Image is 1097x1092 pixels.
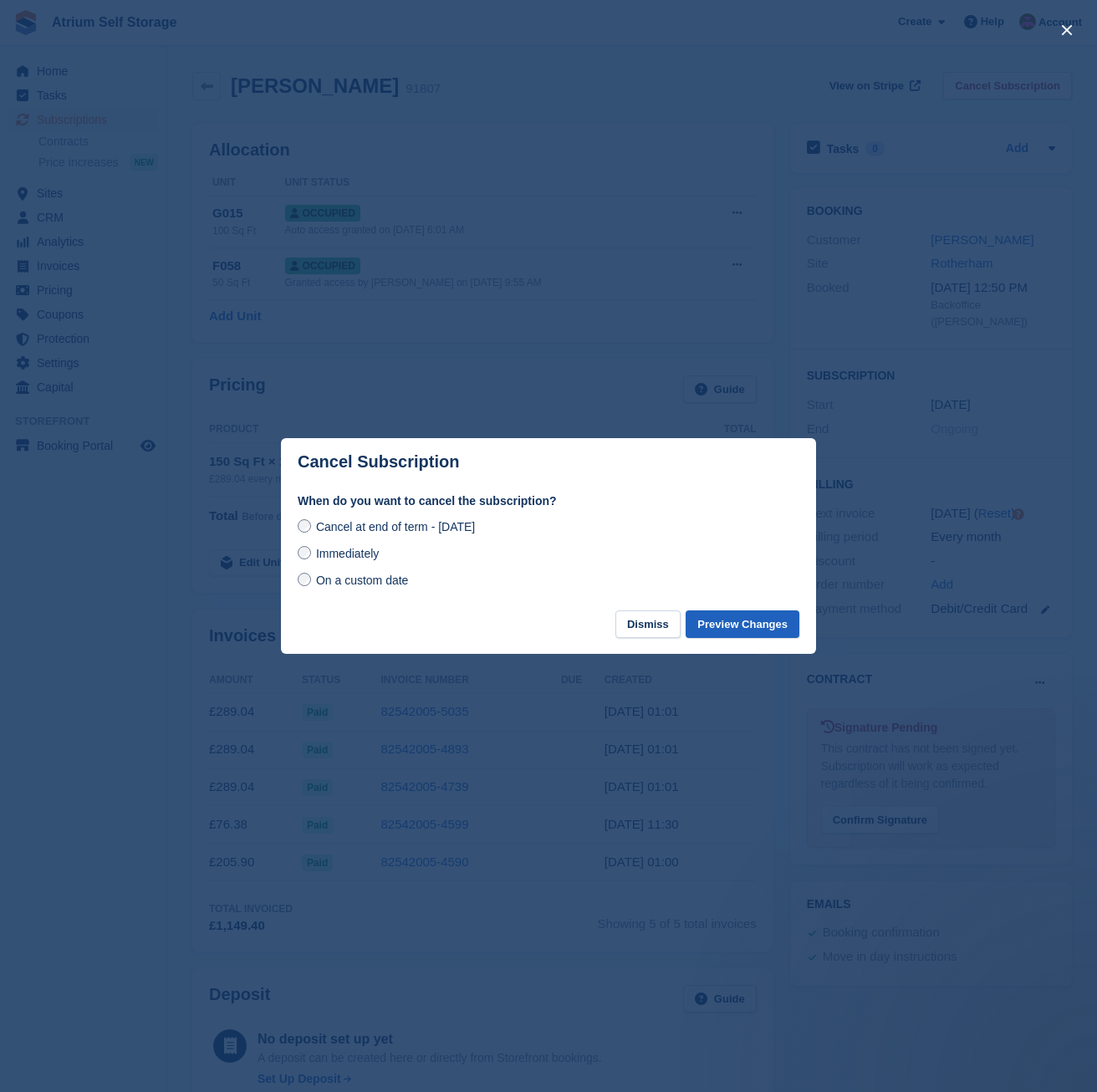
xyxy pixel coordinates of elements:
span: Immediately [316,547,379,560]
span: On a custom date [316,574,409,587]
button: close [1054,17,1080,43]
input: Immediately [298,546,311,559]
input: On a custom date [298,573,311,586]
span: Cancel at end of term - [DATE] [316,520,475,533]
button: Preview Changes [686,610,799,638]
p: Cancel Subscription [298,452,459,472]
button: Dismiss [615,610,681,638]
input: Cancel at end of term - [DATE] [298,519,311,533]
label: When do you want to cancel the subscription? [298,492,799,510]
